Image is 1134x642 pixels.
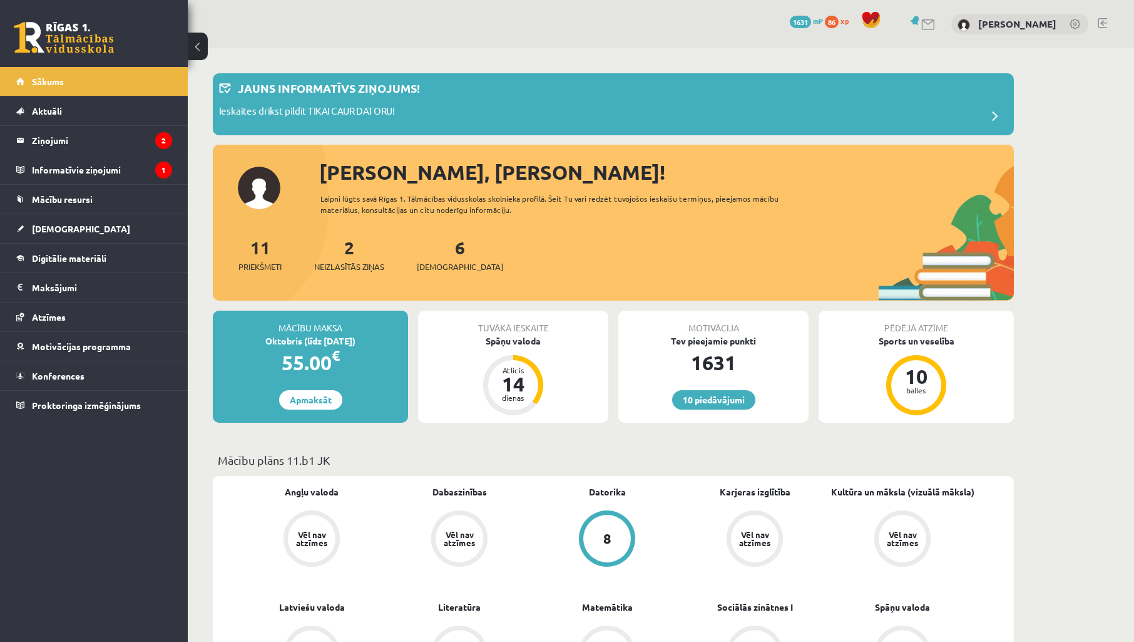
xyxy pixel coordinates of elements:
[16,67,172,96] a: Sākums
[717,601,793,614] a: Sociālās zinātnes I
[279,390,342,410] a: Apmaksāt
[219,80,1008,129] a: Jauns informatīvs ziņojums! Ieskaites drīkst pildīt TIKAI CAUR DATORU!
[32,252,106,264] span: Digitālie materiāli
[885,531,920,547] div: Vēl nav atzīmes
[618,348,809,378] div: 1631
[16,303,172,331] a: Atzīmes
[16,332,172,361] a: Motivācijas programma
[825,16,855,26] a: 86 xp
[32,341,131,352] span: Motivācijas programma
[16,361,172,390] a: Konferences
[332,346,340,365] span: €
[737,531,772,547] div: Vēl nav atzīmes
[155,162,172,179] i: 1
[582,601,633,614] a: Matemātika
[14,22,114,53] a: Rīgas 1. Tālmācības vidusskola
[438,601,481,614] a: Literatūra
[238,510,386,569] a: Vēl nav atzīmes
[603,532,611,546] div: 8
[681,510,829,569] a: Vēl nav atzīmes
[294,531,329,547] div: Vēl nav atzīmes
[819,311,1014,334] div: Pēdējā atzīme
[238,261,282,273] span: Priekšmeti
[32,194,93,205] span: Mācību resursi
[618,311,809,334] div: Motivācija
[720,485,790,499] a: Karjeras izglītība
[494,374,532,394] div: 14
[442,531,477,547] div: Vēl nav atzīmes
[790,16,811,28] span: 1631
[840,16,849,26] span: xp
[897,386,935,394] div: balles
[897,366,935,386] div: 10
[831,485,974,499] a: Kultūra un māksla (vizuālā māksla)
[314,261,384,273] span: Neizlasītās ziņas
[32,311,66,323] span: Atzīmes
[672,390,755,410] a: 10 piedāvājumi
[32,400,141,411] span: Proktoringa izmēģinājums
[494,394,532,401] div: dienas
[16,96,172,125] a: Aktuāli
[238,80,420,96] p: Jauns informatīvs ziņojums!
[16,126,172,155] a: Ziņojumi2
[875,601,930,614] a: Spāņu valoda
[279,601,345,614] a: Latviešu valoda
[155,132,172,149] i: 2
[219,104,395,122] p: Ieskaites drīkst pildīt TIKAI CAUR DATORU!
[825,16,839,28] span: 86
[319,157,1014,187] div: [PERSON_NAME], [PERSON_NAME]!
[16,185,172,214] a: Mācību resursi
[790,16,823,26] a: 1631 mP
[213,311,408,334] div: Mācību maksa
[314,236,384,273] a: 2Neizlasītās ziņas
[618,334,809,348] div: Tev pieejamie punkti
[533,510,681,569] a: 8
[32,76,64,87] span: Sākums
[213,348,408,378] div: 55.00
[16,214,172,243] a: [DEMOGRAPHIC_DATA]
[32,223,130,234] span: [DEMOGRAPHIC_DATA]
[978,18,1056,30] a: [PERSON_NAME]
[218,452,1009,469] p: Mācību plāns 11.b1 JK
[16,155,172,184] a: Informatīvie ziņojumi1
[32,105,62,116] span: Aktuāli
[418,334,608,348] div: Spāņu valoda
[417,236,503,273] a: 6[DEMOGRAPHIC_DATA]
[16,244,172,272] a: Digitālie materiāli
[32,273,172,302] legend: Maksājumi
[829,510,976,569] a: Vēl nav atzīmes
[32,155,172,184] legend: Informatīvie ziņojumi
[958,19,970,31] img: Mareks Eglītis
[32,370,84,381] span: Konferences
[16,273,172,302] a: Maksājumi
[417,261,503,273] span: [DEMOGRAPHIC_DATA]
[16,391,172,420] a: Proktoringa izmēģinājums
[819,334,1014,348] div: Sports un veselība
[213,334,408,348] div: Oktobris (līdz [DATE])
[819,334,1014,417] a: Sports un veselība 10 balles
[320,193,801,215] div: Laipni lūgts savā Rīgas 1. Tālmācības vidusskolas skolnieka profilā. Šeit Tu vari redzēt tuvojošo...
[418,311,608,334] div: Tuvākā ieskaite
[432,485,487,499] a: Dabaszinības
[418,334,608,417] a: Spāņu valoda Atlicis 14 dienas
[386,510,533,569] a: Vēl nav atzīmes
[494,366,532,374] div: Atlicis
[285,485,339,499] a: Angļu valoda
[32,126,172,155] legend: Ziņojumi
[813,16,823,26] span: mP
[589,485,626,499] a: Datorika
[238,236,282,273] a: 11Priekšmeti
